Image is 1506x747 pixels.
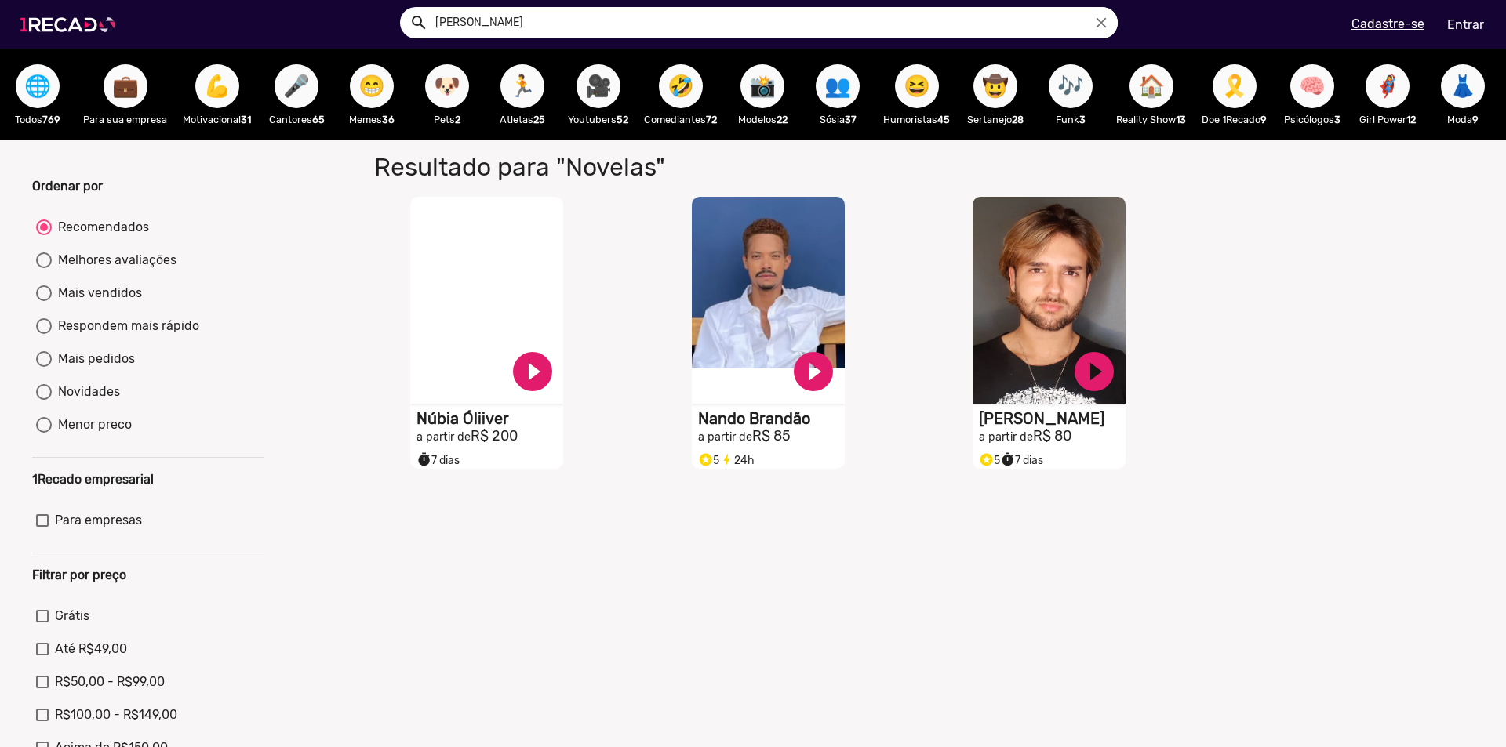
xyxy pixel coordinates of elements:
[1000,452,1015,467] small: timer
[455,114,460,125] b: 2
[698,428,845,445] h2: R$ 85
[112,64,139,108] span: 💼
[1049,64,1093,108] button: 🎶
[1079,114,1086,125] b: 3
[1282,112,1342,127] p: Psicólogos
[104,64,147,108] button: 💼
[410,197,563,404] video: S1RECADO vídeos dedicados para fãs e empresas
[1366,64,1410,108] button: 🦸‍♀️
[845,114,857,125] b: 37
[1041,112,1100,127] p: Funk
[434,64,460,108] span: 🐶
[777,114,788,125] b: 22
[644,112,717,127] p: Comediantes
[382,114,395,125] b: 36
[204,64,231,108] span: 💪
[417,112,477,127] p: Pets
[973,64,1017,108] button: 🤠
[425,64,469,108] button: 🐶
[52,251,176,270] div: Melhores avaliações
[719,454,755,467] span: 24h
[509,348,556,395] a: play_circle_filled
[52,415,132,434] div: Menor preco
[32,472,154,487] b: 1Recado empresarial
[979,452,994,467] small: stars
[1000,448,1015,467] i: timer
[698,409,845,428] h1: Nando Brandão
[883,112,950,127] p: Humoristas
[1374,64,1401,108] span: 🦸‍♀️
[659,64,703,108] button: 🤣
[52,317,199,335] div: Respondem mais rápido
[698,452,713,467] small: stars
[585,64,612,108] span: 🎥
[417,448,431,467] i: timer
[350,64,394,108] button: 😁
[267,112,326,127] p: Cantores
[533,114,545,125] b: 25
[417,454,460,467] span: 7 dias
[1351,16,1424,31] u: Cadastre-se
[706,114,717,125] b: 72
[1213,64,1257,108] button: 🎗️
[1433,112,1493,127] p: Moda
[1441,64,1485,108] button: 👗
[719,448,734,467] i: bolt
[509,64,536,108] span: 🏃
[52,383,120,401] div: Novidades
[275,64,318,108] button: 🎤
[982,64,1009,108] span: 🤠
[749,64,776,108] span: 📸
[83,112,167,127] p: Para sua empresa
[1437,11,1494,38] a: Entrar
[1093,14,1110,31] i: close
[52,350,135,368] div: Mais pedidos
[740,64,784,108] button: 📸
[417,430,471,444] small: a partir de
[979,430,1033,444] small: a partir de
[904,64,930,108] span: 😆
[1358,112,1417,127] p: Girl Power
[1472,114,1479,125] b: 9
[973,197,1126,404] video: S1RECADO vídeos dedicados para fãs e empresas
[816,64,860,108] button: 👥
[55,673,165,691] span: R$50,00 - R$99,00
[1334,114,1340,125] b: 3
[493,112,552,127] p: Atletas
[1202,112,1267,127] p: Doe 1Recado
[1138,64,1165,108] span: 🏠
[16,64,60,108] button: 🌐
[698,448,713,467] i: Selo super talento
[1129,64,1173,108] button: 🏠
[55,511,142,530] span: Para empresas
[1406,114,1416,125] b: 12
[55,607,89,626] span: Grátis
[1057,64,1084,108] span: 🎶
[1299,64,1326,108] span: 🧠
[979,454,1000,467] span: 5
[568,112,628,127] p: Youtubers
[895,64,939,108] button: 😆
[1012,114,1024,125] b: 28
[417,409,563,428] h1: Núbia Óliiver
[1071,348,1118,395] a: play_circle_filled
[1000,454,1043,467] span: 7 dias
[241,114,251,125] b: 31
[409,13,428,32] mat-icon: Example home icon
[312,114,325,125] b: 65
[692,197,845,404] video: S1RECADO vídeos dedicados para fãs e empresas
[1450,64,1476,108] span: 👗
[283,64,310,108] span: 🎤
[55,705,177,724] span: R$100,00 - R$149,00
[824,64,851,108] span: 👥
[342,112,402,127] p: Memes
[362,152,1088,182] h1: Resultado para "Novelas"
[358,64,385,108] span: 😁
[417,428,563,445] h2: R$ 200
[1290,64,1334,108] button: 🧠
[195,64,239,108] button: 💪
[979,428,1126,445] h2: R$ 80
[500,64,544,108] button: 🏃
[808,112,868,127] p: Sósia
[577,64,620,108] button: 🎥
